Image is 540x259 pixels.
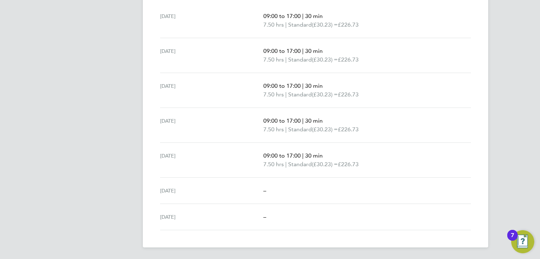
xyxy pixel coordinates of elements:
[285,21,287,28] span: |
[288,125,312,134] span: Standard
[263,91,284,98] span: 7.50 hrs
[263,152,301,159] span: 09:00 to 17:00
[312,126,338,133] span: (£30.23) =
[338,91,359,98] span: £226.73
[160,47,264,64] div: [DATE]
[263,126,284,133] span: 7.50 hrs
[312,21,338,28] span: (£30.23) =
[285,126,287,133] span: |
[263,21,284,28] span: 7.50 hrs
[263,13,301,19] span: 09:00 to 17:00
[263,82,301,89] span: 09:00 to 17:00
[302,13,304,19] span: |
[338,161,359,168] span: £226.73
[263,56,284,63] span: 7.50 hrs
[263,161,284,168] span: 7.50 hrs
[302,82,304,89] span: |
[160,186,264,195] div: [DATE]
[305,13,323,19] span: 30 min
[263,187,266,194] span: –
[305,117,323,124] span: 30 min
[160,151,264,169] div: [DATE]
[338,126,359,133] span: £226.73
[312,161,338,168] span: (£30.23) =
[312,56,338,63] span: (£30.23) =
[288,55,312,64] span: Standard
[305,152,323,159] span: 30 min
[302,117,304,124] span: |
[288,160,312,169] span: Standard
[160,213,264,221] div: [DATE]
[288,21,312,29] span: Standard
[285,56,287,63] span: |
[263,213,266,220] span: –
[305,82,323,89] span: 30 min
[338,21,359,28] span: £226.73
[511,235,514,245] div: 7
[160,82,264,99] div: [DATE]
[263,117,301,124] span: 09:00 to 17:00
[305,47,323,54] span: 30 min
[263,47,301,54] span: 09:00 to 17:00
[160,117,264,134] div: [DATE]
[302,47,304,54] span: |
[338,56,359,63] span: £226.73
[160,12,264,29] div: [DATE]
[285,161,287,168] span: |
[288,90,312,99] span: Standard
[511,230,534,253] button: Open Resource Center, 7 new notifications
[302,152,304,159] span: |
[285,91,287,98] span: |
[312,91,338,98] span: (£30.23) =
